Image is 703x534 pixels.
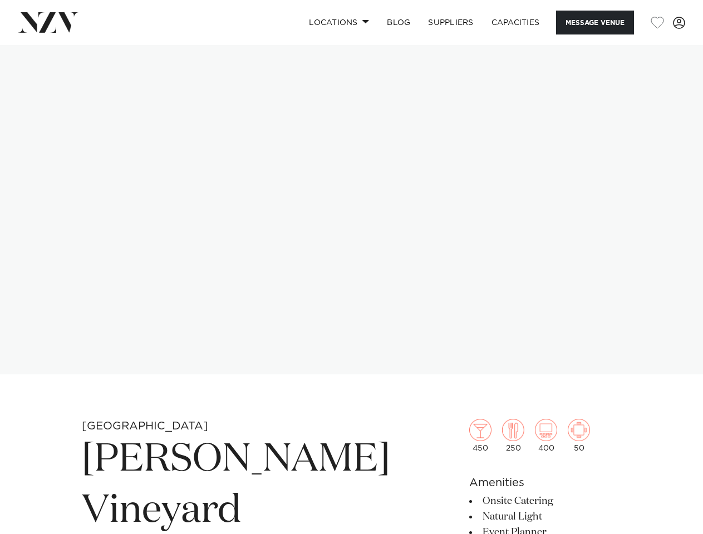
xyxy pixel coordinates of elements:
[469,419,491,441] img: cocktail.png
[419,11,482,34] a: SUPPLIERS
[556,11,634,34] button: Message Venue
[469,493,621,509] li: Onsite Catering
[568,419,590,452] div: 50
[502,419,524,452] div: 250
[82,421,208,432] small: [GEOGRAPHIC_DATA]
[568,419,590,441] img: meeting.png
[378,11,419,34] a: BLOG
[502,419,524,441] img: dining.png
[469,419,491,452] div: 450
[469,509,621,525] li: Natural Light
[535,419,557,441] img: theatre.png
[300,11,378,34] a: Locations
[469,474,621,491] h6: Amenities
[535,419,557,452] div: 400
[18,12,78,32] img: nzv-logo.png
[483,11,549,34] a: Capacities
